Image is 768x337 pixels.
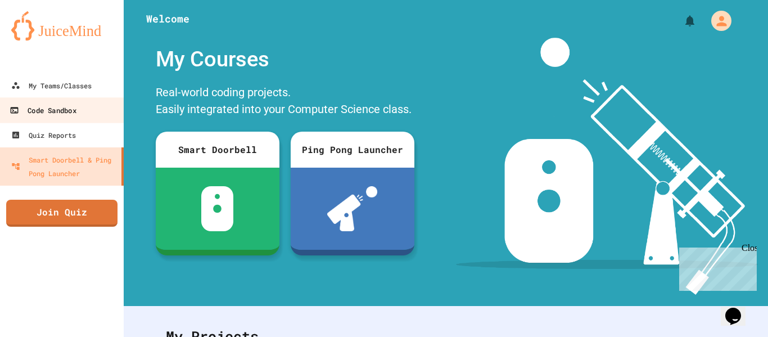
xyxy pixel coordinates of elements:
div: Smart Doorbell & Ping Pong Launcher [11,153,117,180]
div: My Teams/Classes [11,79,92,92]
img: sdb-white.svg [201,186,233,231]
a: Join Quiz [6,200,118,227]
div: My Courses [150,38,420,81]
iframe: chat widget [675,243,757,291]
div: Real-world coding projects. Easily integrated into your Computer Science class. [150,81,420,123]
div: Smart Doorbell [156,132,279,168]
div: Chat with us now!Close [4,5,78,71]
div: Quiz Reports [11,128,76,142]
img: logo-orange.svg [11,11,112,41]
img: ppl-with-ball.png [327,186,377,231]
div: Ping Pong Launcher [291,132,414,168]
img: banner-image-my-projects.png [456,38,757,295]
iframe: chat widget [721,292,757,326]
div: Code Sandbox [10,104,76,118]
div: My Notifications [662,11,699,30]
div: My Account [699,8,734,34]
